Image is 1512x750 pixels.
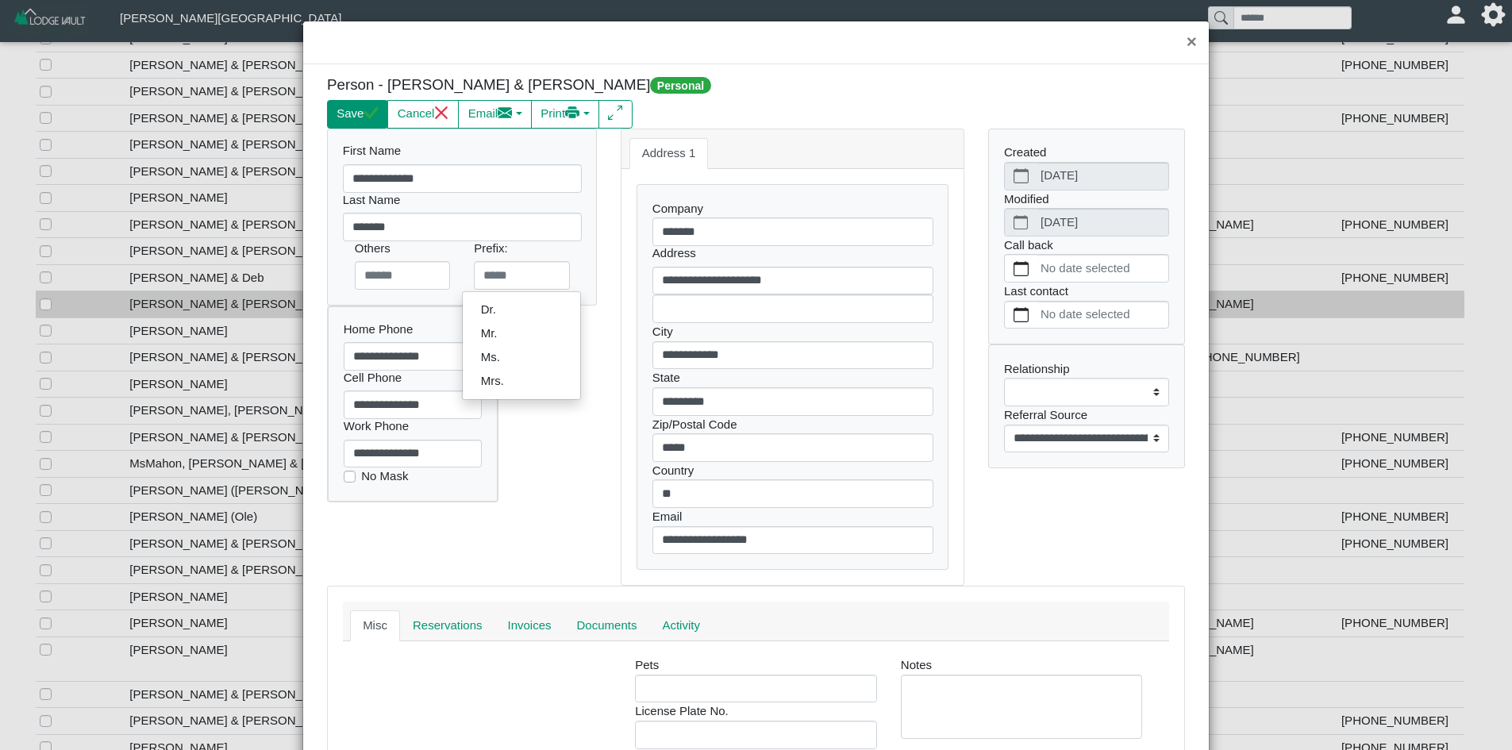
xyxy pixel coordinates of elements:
h6: Address [652,246,933,260]
label: No date selected [1037,302,1168,329]
a: Misc [350,610,400,642]
div: Notes [889,656,1155,749]
div: Company City State Zip/Postal Code Country Email [637,185,948,569]
svg: printer fill [565,106,580,121]
a: Invoices [495,610,564,642]
svg: x [434,106,449,121]
svg: calendar [1014,307,1029,322]
svg: arrows angle expand [608,106,623,121]
h6: Home Phone [344,322,483,337]
div: Relationship Referral Source [989,345,1184,467]
a: Activity [649,610,713,642]
a: Documents [564,610,650,642]
h6: Work Phone [344,419,483,433]
div: Pets [635,656,877,702]
button: Emailenvelope fill [458,100,532,129]
div: License Plate No. [635,702,877,748]
h6: Others [355,241,450,256]
label: No Mask [361,467,408,486]
button: Mr. [463,321,580,345]
button: Savecheck [327,100,388,129]
button: Dr. [463,298,580,321]
div: Created Modified Call back Last contact [989,129,1184,344]
a: Address 1 [629,138,709,170]
button: Mrs. [463,369,580,393]
h6: Last Name [343,193,582,207]
a: Reservations [400,610,495,642]
button: Printprinter fill [531,100,599,129]
h6: First Name [343,144,582,158]
button: Cancelx [387,100,459,129]
h5: Person - [PERSON_NAME] & [PERSON_NAME] [327,76,744,94]
svg: check [364,106,379,121]
h6: Cell Phone [344,371,483,385]
button: calendar [1005,255,1037,282]
span: Personal [650,77,710,94]
svg: calendar [1014,261,1029,276]
button: Ms. [463,345,580,369]
button: Close [1175,21,1209,63]
svg: envelope fill [498,106,513,121]
label: No date selected [1037,255,1168,282]
button: calendar [1005,302,1037,329]
button: arrows angle expand [598,100,633,129]
h6: Prefix: [474,241,569,256]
